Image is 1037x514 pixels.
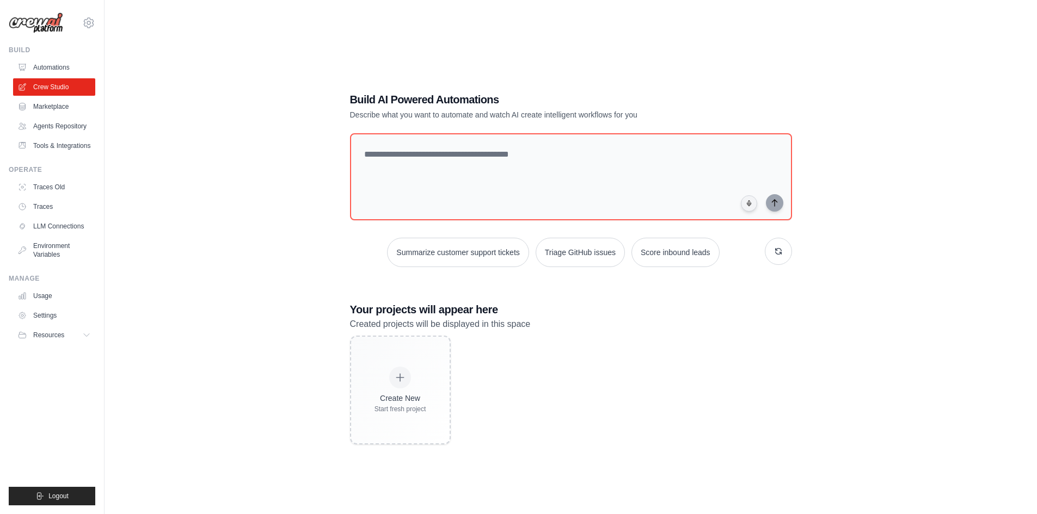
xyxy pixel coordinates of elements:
[13,218,95,235] a: LLM Connections
[765,238,792,265] button: Get new suggestions
[375,405,426,413] div: Start fresh project
[13,287,95,305] a: Usage
[9,165,95,174] div: Operate
[13,178,95,196] a: Traces Old
[13,78,95,96] a: Crew Studio
[375,393,426,404] div: Create New
[13,237,95,263] a: Environment Variables
[13,59,95,76] a: Automations
[13,98,95,115] a: Marketplace
[13,307,95,324] a: Settings
[741,195,757,212] button: Click to speak your automation idea
[9,274,95,283] div: Manage
[13,137,95,154] a: Tools & Integrations
[350,92,716,107] h1: Build AI Powered Automations
[350,302,792,317] h3: Your projects will appear here
[350,109,716,120] p: Describe what you want to automate and watch AI create intelligent workflows for you
[350,317,792,331] p: Created projects will be displayed in this space
[387,238,529,267] button: Summarize customer support tickets
[536,238,625,267] button: Triage GitHub issues
[33,331,64,339] span: Resources
[9,487,95,505] button: Logout
[9,13,63,34] img: Logo
[13,326,95,344] button: Resources
[13,198,95,215] a: Traces
[48,492,69,500] span: Logout
[631,238,720,267] button: Score inbound leads
[9,46,95,54] div: Build
[13,117,95,135] a: Agents Repository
